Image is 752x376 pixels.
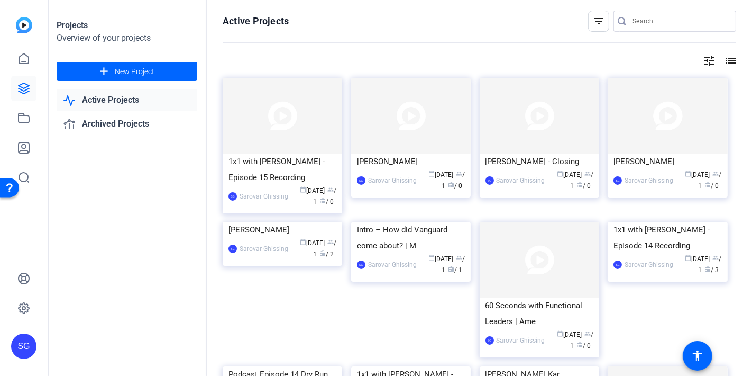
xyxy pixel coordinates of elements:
[584,171,591,177] span: group
[576,182,591,190] span: / 0
[11,334,36,359] div: SG
[497,175,545,186] div: Sarovar Ghissing
[485,154,593,169] div: [PERSON_NAME] - Closing
[613,222,721,254] div: 1x1 with [PERSON_NAME] - Episode 14 Recording
[705,266,711,272] span: radio
[313,187,336,205] span: / 1
[115,66,154,77] span: New Project
[327,239,334,245] span: group
[368,175,417,186] div: Sarovar Ghissing
[228,154,336,185] div: 1x1 with [PERSON_NAME] - Episode 15 Recording
[300,239,306,245] span: calendar_today
[632,15,728,28] input: Search
[228,245,237,253] div: SG
[576,342,583,348] span: radio
[557,171,582,178] span: [DATE]
[428,255,453,263] span: [DATE]
[357,176,365,185] div: SG
[705,266,719,274] span: / 3
[97,65,111,78] mat-icon: add
[442,171,465,190] span: / 1
[497,335,545,346] div: Sarovar Ghissing
[570,171,593,190] span: / 1
[625,175,673,186] div: Sarovar Ghissing
[557,331,582,338] span: [DATE]
[456,255,462,261] span: group
[705,182,719,190] span: / 0
[327,186,334,193] span: group
[685,255,710,263] span: [DATE]
[57,19,197,32] div: Projects
[300,186,306,193] span: calendar_today
[448,182,462,190] span: / 0
[319,198,326,204] span: radio
[448,266,454,272] span: radio
[357,154,465,169] div: [PERSON_NAME]
[57,89,197,111] a: Active Projects
[57,113,197,135] a: Archived Projects
[357,222,465,254] div: Intro – How did Vanguard come about? | M
[703,55,716,67] mat-icon: tune
[223,15,289,28] h1: Active Projects
[428,171,453,178] span: [DATE]
[713,255,719,261] span: group
[485,298,593,329] div: 60 Seconds with Functional Leaders | Ame
[685,171,710,178] span: [DATE]
[240,244,288,254] div: Sarovar Ghissing
[485,176,494,185] div: SG
[557,171,563,177] span: calendar_today
[685,255,692,261] span: calendar_today
[723,55,736,67] mat-icon: list
[625,259,673,270] div: Sarovar Ghissing
[613,261,622,269] div: SG
[428,255,435,261] span: calendar_today
[485,336,494,345] div: SG
[300,187,325,194] span: [DATE]
[319,250,326,256] span: radio
[456,171,462,177] span: group
[300,239,325,247] span: [DATE]
[699,171,722,190] span: / 1
[613,176,622,185] div: SG
[557,330,563,337] span: calendar_today
[57,32,197,44] div: Overview of your projects
[357,261,365,269] div: SG
[705,182,711,188] span: radio
[368,259,417,270] div: Sarovar Ghissing
[592,15,605,28] mat-icon: filter_list
[319,198,334,205] span: / 0
[576,342,591,350] span: / 0
[448,182,454,188] span: radio
[613,154,721,169] div: [PERSON_NAME]
[448,266,462,274] span: / 1
[576,182,583,188] span: radio
[584,330,591,337] span: group
[228,192,237,201] div: SG
[228,222,336,238] div: [PERSON_NAME]
[240,191,288,202] div: Sarovar Ghissing
[428,171,435,177] span: calendar_today
[713,171,719,177] span: group
[16,17,32,33] img: blue-gradient.svg
[319,250,334,258] span: / 2
[57,62,197,81] button: New Project
[685,171,692,177] span: calendar_today
[691,350,704,362] mat-icon: accessibility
